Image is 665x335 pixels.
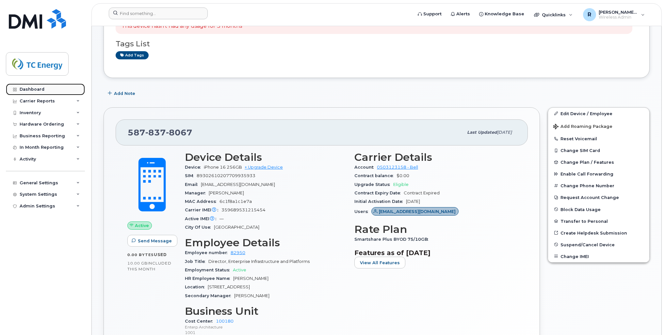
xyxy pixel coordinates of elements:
span: Users [354,209,371,214]
a: Support [413,8,446,21]
a: 0503123158 - Bell [377,165,418,170]
span: Device [185,165,204,170]
span: Contract Expired [404,190,440,195]
span: Active IMEI [185,216,219,221]
span: HR Employee Name [185,276,233,281]
span: Smartshare Plus BYOD 75/10GB [354,237,431,242]
button: Send Message [127,235,177,247]
span: Carrier IMEI [185,207,221,212]
button: Change Plan / Features [548,156,649,168]
span: $0.00 [397,173,409,178]
span: Location [185,284,208,289]
h3: Device Details [185,151,347,163]
span: 837 [145,128,166,137]
span: [EMAIL_ADDRESS][DOMAIN_NAME] [379,208,456,215]
span: Account [354,165,377,170]
span: Eligible [393,182,409,187]
span: Add Note [114,90,135,97]
a: Create Helpdesk Submission [548,227,649,239]
button: Add Roaming Package [548,119,649,133]
span: [PERSON_NAME] [233,276,268,281]
span: Director, Enterprise Infrastructure and Platforms [208,259,310,264]
a: + Upgrade Device [245,165,283,170]
button: Change IMEI [548,251,649,262]
span: Contract Expiry Date [354,190,404,195]
h3: Rate Plan [354,223,516,235]
span: [DATE] [497,130,512,135]
span: Cost Center [185,319,216,324]
button: Enable Call Forwarding [548,168,649,180]
span: 89302610207709935933 [197,173,255,178]
button: Reset Voicemail [548,133,649,145]
iframe: Messenger Launcher [637,307,660,330]
span: Wireless Admin [599,15,638,20]
span: SIM [185,173,197,178]
span: [STREET_ADDRESS] [208,284,250,289]
span: View All Features [360,260,400,266]
span: Job Title [185,259,208,264]
span: Secondary Manager [185,293,234,298]
a: Knowledge Base [475,8,529,21]
div: Quicklinks [529,8,577,21]
span: Change Plan / Features [560,160,614,165]
span: Knowledge Base [485,11,524,17]
span: [GEOGRAPHIC_DATA] [214,225,259,230]
span: 359689531215454 [221,207,266,212]
a: [EMAIL_ADDRESS][DOMAIN_NAME] [371,209,459,214]
span: included this month [127,261,171,271]
span: Add Roaming Package [553,124,612,130]
span: R [588,11,591,19]
span: Last updated [467,130,497,135]
button: Request Account Change [548,191,649,203]
h3: Carrier Details [354,151,516,163]
a: 82950 [231,250,245,255]
h3: Features as of [DATE] [354,249,516,257]
span: Manager [185,190,209,195]
span: used [154,252,167,257]
span: Send Message [138,238,172,244]
span: Support [423,11,442,17]
h3: Employee Details [185,237,347,249]
span: Alerts [456,11,470,17]
span: Upgrade Status [354,182,393,187]
span: City Of Use [185,225,214,230]
button: View All Features [354,257,405,268]
span: Quicklinks [542,12,566,17]
span: 0.00 Bytes [127,252,154,257]
span: 8067 [166,128,192,137]
span: Contract balance [354,173,397,178]
button: Add Note [104,88,141,99]
span: 587 [128,128,192,137]
h3: Tags List [116,40,638,48]
input: Find something... [109,8,208,19]
span: Active [135,222,149,229]
p: Enterp Architecture [185,324,347,330]
span: Enable Call Forwarding [560,172,613,176]
span: Active [233,267,246,272]
span: 6c1f8a1c1e7a [219,199,252,204]
span: MAC Address [185,199,219,204]
button: Change SIM Card [548,145,649,156]
button: Suspend/Cancel Device [548,239,649,251]
span: Email [185,182,201,187]
span: Suspend/Cancel Device [560,242,615,247]
button: Change Phone Number [548,180,649,191]
a: Edit Device / Employee [548,108,649,119]
button: Block Data Usage [548,204,649,215]
span: [PERSON_NAME] [234,293,269,298]
span: [PERSON_NAME][EMAIL_ADDRESS][DOMAIN_NAME] [599,9,638,15]
h3: Business Unit [185,305,347,317]
span: 10.00 GB [127,261,148,266]
a: Alerts [446,8,475,21]
div: roberto_aviles@tcenergy.com [578,8,649,21]
span: [EMAIL_ADDRESS][DOMAIN_NAME] [201,182,275,187]
span: [PERSON_NAME] [209,190,244,195]
a: Add tags [116,51,149,59]
a: 100180 [216,319,234,324]
span: iPhone 16 256GB [204,165,242,170]
span: Employee number [185,250,231,255]
span: Initial Activation Date [354,199,406,204]
span: — [219,216,224,221]
p: This device hasn't had any usage for 3 months [122,23,242,30]
button: Transfer to Personal [548,215,649,227]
